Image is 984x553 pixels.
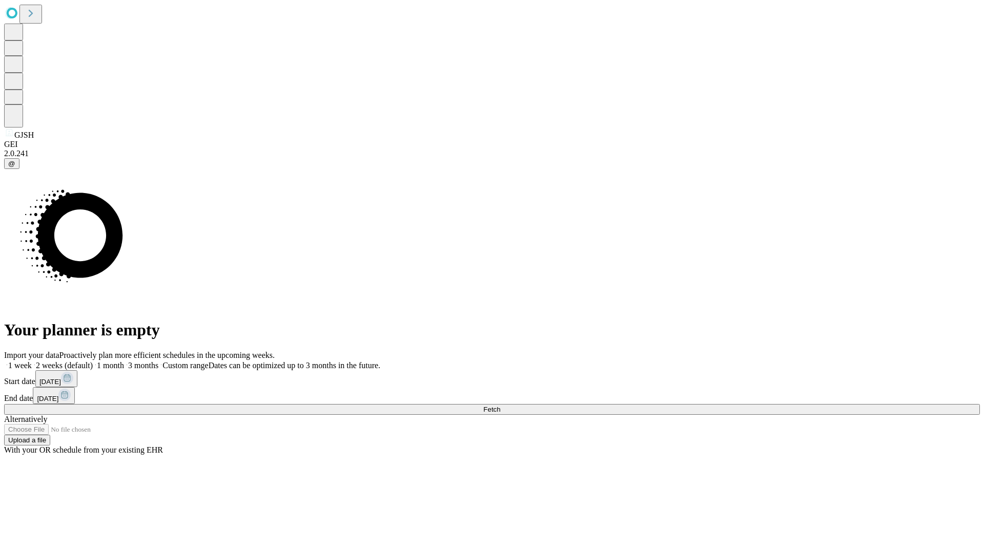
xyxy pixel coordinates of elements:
span: 3 months [128,361,158,370]
div: GEI [4,140,980,149]
button: Upload a file [4,435,50,445]
span: [DATE] [37,395,58,402]
div: End date [4,387,980,404]
div: Start date [4,370,980,387]
button: [DATE] [33,387,75,404]
span: 1 month [97,361,124,370]
span: Proactively plan more efficient schedules in the upcoming weeks. [59,351,275,359]
span: [DATE] [39,378,61,386]
div: 2.0.241 [4,149,980,158]
span: 2 weeks (default) [36,361,93,370]
button: @ [4,158,19,169]
button: Fetch [4,404,980,415]
h1: Your planner is empty [4,321,980,339]
span: Import your data [4,351,59,359]
span: 1 week [8,361,32,370]
button: [DATE] [35,370,77,387]
span: @ [8,160,15,167]
span: Alternatively [4,415,47,423]
span: Custom range [162,361,208,370]
span: Fetch [483,406,500,413]
span: With your OR schedule from your existing EHR [4,445,163,454]
span: GJSH [14,131,34,139]
span: Dates can be optimized up to 3 months in the future. [209,361,380,370]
